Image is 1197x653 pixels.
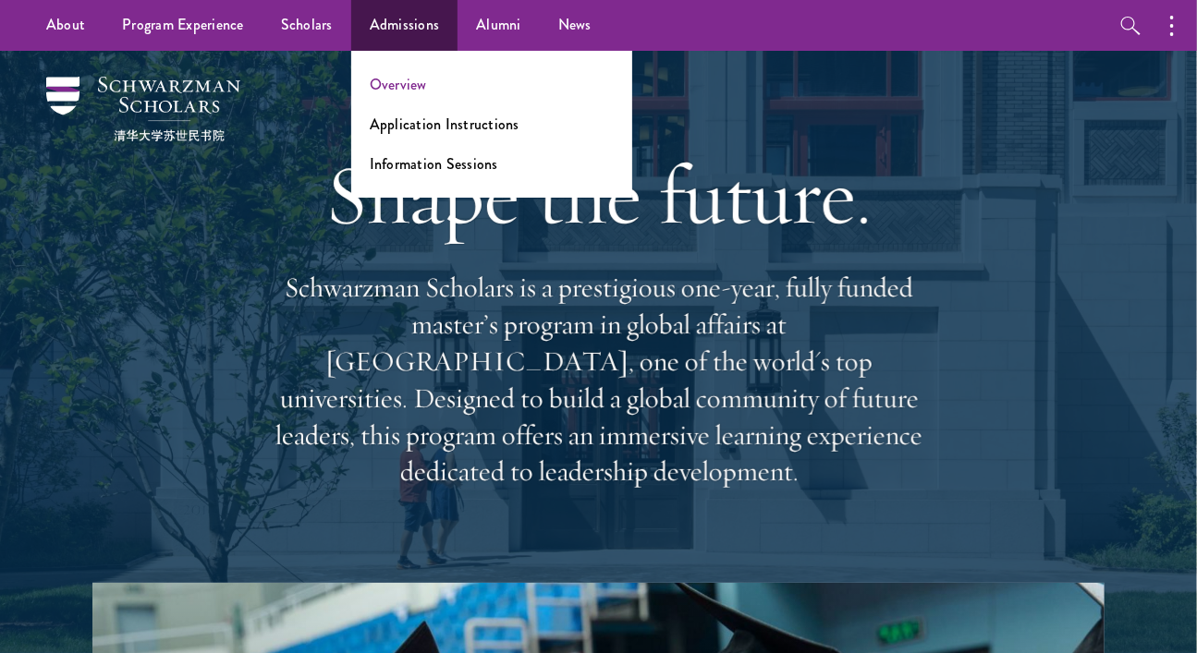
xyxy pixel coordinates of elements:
a: Overview [370,74,427,95]
img: Schwarzman Scholars [46,77,240,141]
p: Schwarzman Scholars is a prestigious one-year, fully funded master’s program in global affairs at... [266,270,932,490]
a: Application Instructions [370,114,519,135]
a: Information Sessions [370,153,498,175]
h1: Shape the future. [266,143,932,247]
